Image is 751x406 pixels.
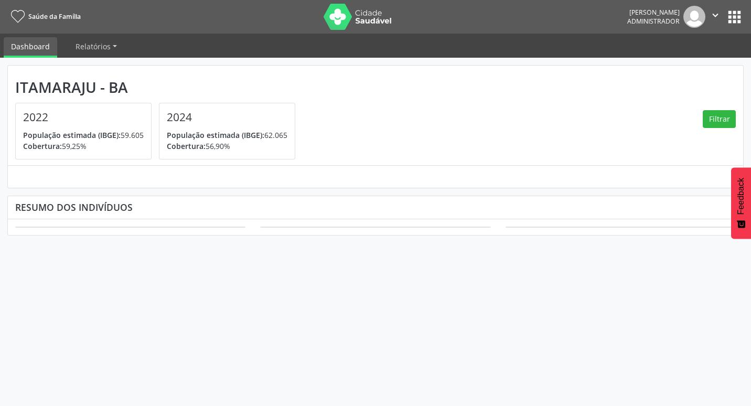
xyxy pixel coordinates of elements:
i:  [710,9,721,21]
p: 56,90% [167,141,287,152]
img: img [683,6,705,28]
span: Saúde da Família [28,12,81,21]
button: Filtrar [703,110,736,128]
h4: 2024 [167,111,287,124]
a: Relatórios [68,37,124,56]
p: 59.605 [23,130,144,141]
div: Resumo dos indivíduos [15,201,736,213]
span: População estimada (IBGE): [23,130,121,140]
span: População estimada (IBGE): [167,130,264,140]
a: Saúde da Família [7,8,81,25]
p: 62.065 [167,130,287,141]
span: Administrador [627,17,680,26]
p: 59,25% [23,141,144,152]
div: Itamaraju - BA [15,79,303,96]
a: Dashboard [4,37,57,58]
button: Feedback - Mostrar pesquisa [731,167,751,239]
span: Feedback [736,178,746,215]
button: apps [725,8,744,26]
div: [PERSON_NAME] [627,8,680,17]
span: Cobertura: [167,141,206,151]
h4: 2022 [23,111,144,124]
button:  [705,6,725,28]
span: Relatórios [76,41,111,51]
span: Cobertura: [23,141,62,151]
